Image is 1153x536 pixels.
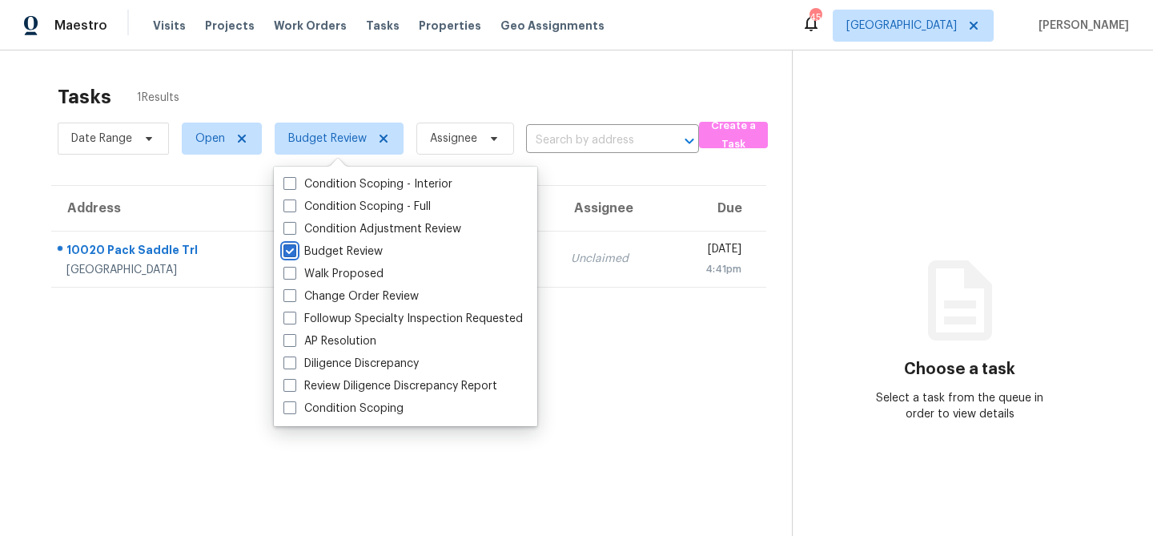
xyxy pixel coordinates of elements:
[66,262,250,278] div: [GEOGRAPHIC_DATA]
[283,333,376,349] label: AP Resolution
[366,20,400,31] span: Tasks
[195,131,225,147] span: Open
[904,361,1015,377] h3: Choose a task
[288,131,367,147] span: Budget Review
[274,18,347,34] span: Work Orders
[153,18,186,34] span: Visits
[526,128,654,153] input: Search by address
[558,186,669,231] th: Assignee
[1032,18,1129,34] span: [PERSON_NAME]
[707,117,760,154] span: Create a Task
[137,90,179,106] span: 1 Results
[283,311,523,327] label: Followup Specialty Inspection Requested
[681,261,741,277] div: 4:41pm
[699,122,768,148] button: Create a Task
[283,288,419,304] label: Change Order Review
[876,390,1043,422] div: Select a task from the queue in order to view details
[419,18,481,34] span: Properties
[500,18,605,34] span: Geo Assignments
[58,89,111,105] h2: Tasks
[681,241,741,261] div: [DATE]
[669,186,766,231] th: Due
[678,130,701,152] button: Open
[283,221,461,237] label: Condition Adjustment Review
[571,251,656,267] div: Unclaimed
[283,176,452,192] label: Condition Scoping - Interior
[283,266,384,282] label: Walk Proposed
[66,242,250,262] div: 10020 Pack Saddle Trl
[283,244,383,260] label: Budget Review
[263,186,420,231] th: HPM
[54,18,107,34] span: Maestro
[430,131,477,147] span: Assignee
[283,378,497,394] label: Review Diligence Discrepancy Report
[846,18,957,34] span: [GEOGRAPHIC_DATA]
[810,10,821,26] div: 45
[51,186,263,231] th: Address
[71,131,132,147] span: Date Range
[205,18,255,34] span: Projects
[283,401,404,417] label: Condition Scoping
[283,199,431,215] label: Condition Scoping - Full
[283,356,419,372] label: Diligence Discrepancy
